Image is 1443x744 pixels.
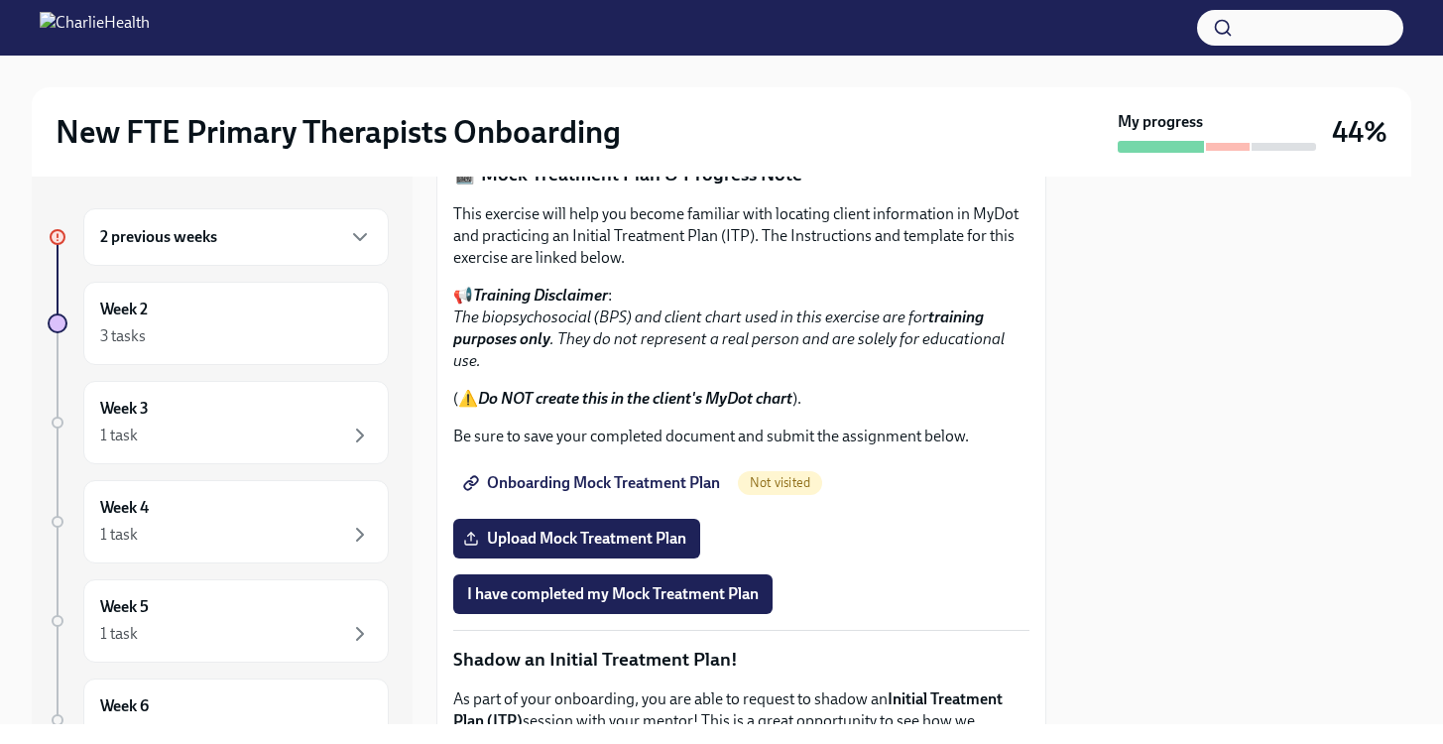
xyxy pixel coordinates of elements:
strong: training purposes only [453,308,984,348]
span: Not visited [738,475,822,490]
img: CharlieHealth [40,12,150,44]
p: (⚠️ ). [453,388,1029,410]
h6: Week 6 [100,695,149,717]
div: 2 previous weeks [83,208,389,266]
div: 1 task [100,524,138,546]
a: Week 23 tasks [48,282,389,365]
button: I have completed my Mock Treatment Plan [453,574,773,614]
a: Week 31 task [48,381,389,464]
span: Onboarding Mock Treatment Plan [467,473,720,493]
a: Onboarding Mock Treatment Plan [453,463,734,503]
a: Week 51 task [48,579,389,663]
h6: Week 4 [100,497,149,519]
p: Shadow an Initial Treatment Plan! [453,647,1029,673]
p: This exercise will help you become familiar with locating client information in MyDot and practic... [453,203,1029,269]
div: 3 tasks [100,325,146,347]
em: The biopsychosocial (BPS) and client chart used in this exercise are for . They do not represent ... [453,308,1005,370]
div: 1 task [100,425,138,446]
strong: Do NOT create this in the client's MyDot chart [478,389,792,408]
h2: New FTE Primary Therapists Onboarding [56,112,621,152]
label: Upload Mock Treatment Plan [453,519,700,558]
div: 1 task [100,623,138,645]
p: Be sure to save your completed document and submit the assignment below. [453,426,1029,447]
div: 1 task [100,722,138,744]
h6: Week 5 [100,596,149,618]
span: I have completed my Mock Treatment Plan [467,584,759,604]
h6: Week 2 [100,299,148,320]
h6: Week 3 [100,398,149,420]
h6: 2 previous weeks [100,226,217,248]
strong: Training Disclaimer [473,286,608,305]
h3: 44% [1332,114,1387,150]
strong: My progress [1118,111,1203,133]
span: Upload Mock Treatment Plan [467,529,686,549]
a: Week 41 task [48,480,389,563]
p: 📢 : [453,285,1029,372]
